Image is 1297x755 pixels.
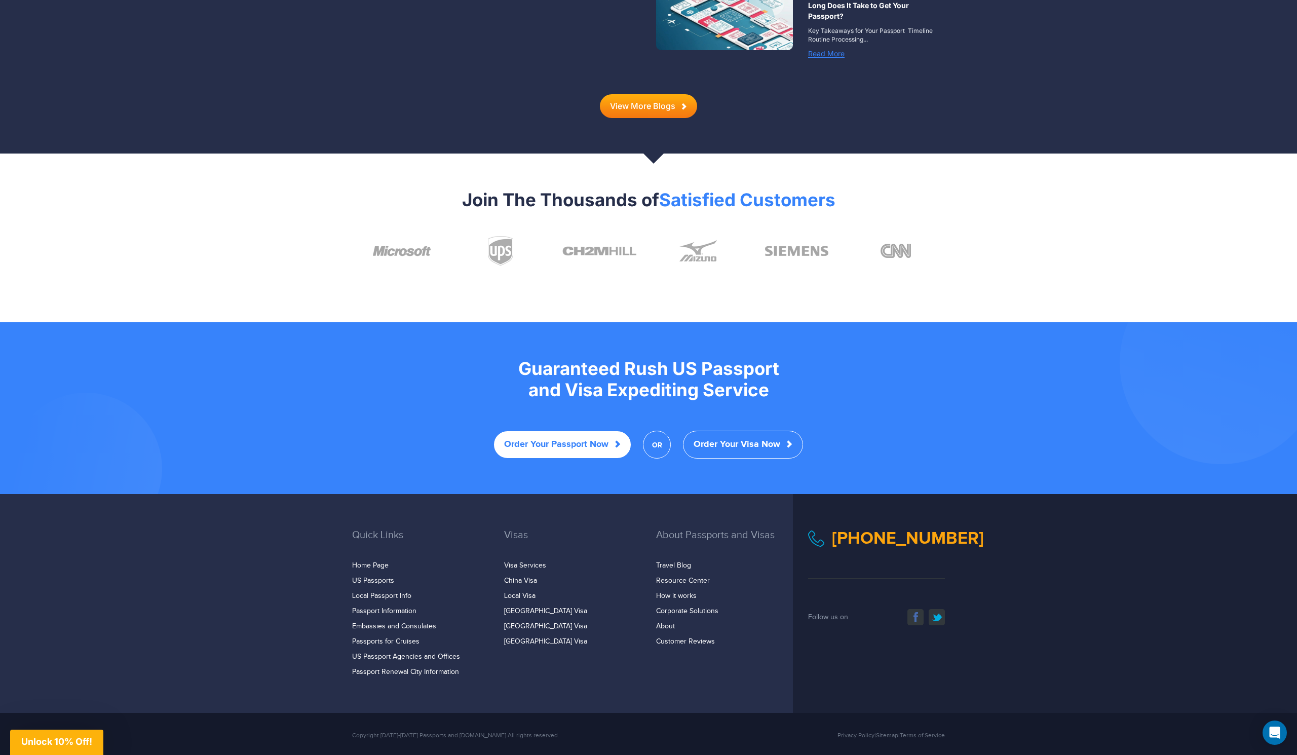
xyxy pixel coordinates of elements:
[504,637,587,646] a: [GEOGRAPHIC_DATA] Visa
[808,613,848,621] span: Follow us on
[659,189,835,210] span: Satisfied Customers
[352,668,459,676] a: Passport Renewal City Information
[900,732,945,739] a: Terms of Service
[504,530,641,556] h3: Visas
[656,622,675,630] a: About
[504,577,537,585] a: China Visa
[656,577,710,585] a: Resource Center
[656,592,697,600] a: How it works
[494,431,631,458] a: Order Your Passport Now
[600,94,697,118] a: View More Blogs
[352,530,489,556] h3: Quick Links
[656,607,718,615] a: Corporate Solutions
[808,49,845,58] a: Read More
[683,431,803,459] a: Order Your Visa Now
[832,528,984,549] a: [PHONE_NUMBER]
[345,731,750,740] div: Copyright [DATE]-[DATE] Passports and [DOMAIN_NAME] All rights reserved.
[656,530,793,556] h3: About Passports and Visas
[504,561,546,570] a: Visa Services
[504,607,587,615] a: [GEOGRAPHIC_DATA] Visa
[21,736,92,747] span: Unlock 10% Off!
[907,609,924,625] a: facebook
[808,26,945,44] p: Key Takeaways for Your Passport Timeline Routine Processing...
[1263,721,1287,745] div: Open Intercom Messenger
[352,622,436,630] a: Embassies and Consulates
[352,358,945,400] h2: Guaranteed Rush US Passport and Visa Expediting Service
[750,731,952,740] div: | |
[876,732,898,739] a: Sitemap
[352,189,945,210] h2: Join The Thousands of
[504,622,587,630] a: [GEOGRAPHIC_DATA] Visa
[929,609,945,625] a: twitter
[504,592,536,600] a: Local Visa
[656,637,715,646] a: Customer Reviews
[643,431,671,459] span: OR
[352,577,394,585] a: US Passports
[352,653,460,661] a: US Passport Agencies and Offices
[352,607,416,615] a: Passport Information
[352,561,389,570] a: Home Page
[656,561,691,570] a: Travel Blog
[352,592,411,600] a: Local Passport Info
[352,637,419,646] a: Passports for Cruises
[837,732,874,739] a: Privacy Policy
[10,730,103,755] div: Unlock 10% Off!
